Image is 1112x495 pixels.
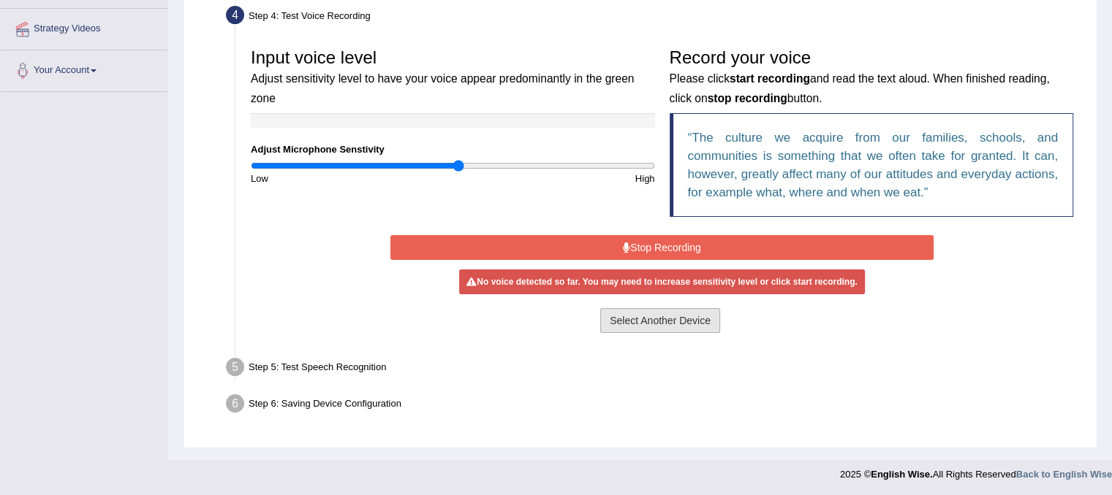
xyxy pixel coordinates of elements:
div: Low [243,172,453,185]
a: Your Account [1,50,167,87]
div: Step 6: Saving Device Configuration [219,390,1090,422]
small: Please click and read the text aloud. When finished reading, click on button. [670,72,1050,104]
a: Back to English Wise [1016,469,1112,480]
strong: English Wise. [871,469,932,480]
label: Adjust Microphone Senstivity [251,142,385,156]
div: 2025 © All Rights Reserved [840,460,1112,481]
button: Stop Recording [390,235,934,260]
a: Strategy Videos [1,9,167,45]
b: stop recording [708,92,787,104]
small: Adjust sensitivity level to have your voice appear predominantly in the green zone [251,72,634,104]
div: Step 4: Test Voice Recording [219,1,1090,34]
b: start recording [730,72,810,85]
div: No voice detected so far. You may need to increase sensitivity level or click start recording. [459,269,864,294]
h3: Record your voice [670,48,1074,106]
button: Select Another Device [600,308,720,333]
div: High [453,172,662,185]
h3: Input voice level [251,48,655,106]
div: Step 5: Test Speech Recognition [219,353,1090,385]
q: The culture we acquire from our families, schools, and communities is something that we often tak... [688,131,1059,199]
